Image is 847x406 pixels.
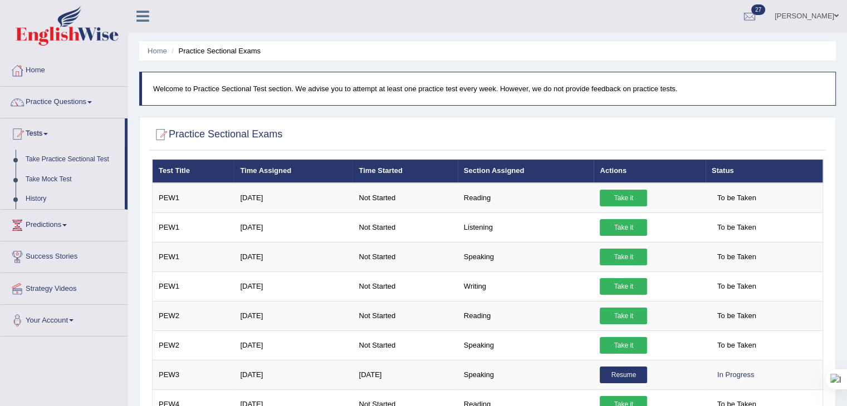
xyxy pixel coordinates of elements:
td: Speaking [458,360,594,389]
th: Status [706,160,823,183]
td: [DATE] [234,330,352,360]
a: Home [1,55,128,83]
td: [DATE] [234,242,352,271]
td: Not Started [352,271,457,301]
a: Take Practice Sectional Test [21,150,125,170]
td: PEW1 [153,242,234,271]
div: In Progress [712,367,760,383]
td: [DATE] [234,212,352,242]
th: Actions [594,160,705,183]
a: Predictions [1,210,128,237]
a: Your Account [1,305,128,333]
a: Tests [1,118,125,146]
td: Not Started [352,212,457,242]
a: Take it [600,190,647,206]
p: Welcome to Practice Sectional Test section. We advise you to attempt at least one practice test e... [153,83,824,94]
a: Take it [600,249,647,265]
a: Take it [600,308,647,324]
a: Resume [600,367,647,383]
li: Practice Sectional Exams [169,46,261,56]
td: PEW3 [153,360,234,389]
h2: Practice Sectional Exams [152,126,282,143]
td: PEW1 [153,212,234,242]
td: PEW2 [153,301,234,330]
th: Section Assigned [458,160,594,183]
a: Strategy Videos [1,273,128,301]
td: PEW2 [153,330,234,360]
a: Take it [600,278,647,295]
td: Reading [458,301,594,330]
a: Success Stories [1,241,128,269]
td: PEW1 [153,183,234,213]
td: Writing [458,271,594,301]
span: To be Taken [712,308,762,324]
td: Not Started [352,242,457,271]
span: To be Taken [712,337,762,354]
span: To be Taken [712,219,762,236]
span: To be Taken [712,190,762,206]
td: Not Started [352,183,457,213]
a: Take it [600,219,647,236]
td: [DATE] [234,360,352,389]
th: Test Title [153,160,234,183]
a: History [21,189,125,209]
a: Practice Questions [1,87,128,115]
td: [DATE] [234,301,352,330]
td: Speaking [458,242,594,271]
td: Not Started [352,330,457,360]
td: [DATE] [352,360,457,389]
th: Time Started [352,160,457,183]
td: [DATE] [234,271,352,301]
td: Speaking [458,330,594,360]
td: Listening [458,212,594,242]
td: Not Started [352,301,457,330]
span: To be Taken [712,249,762,265]
a: Take it [600,337,647,354]
td: [DATE] [234,183,352,213]
a: Home [148,47,167,55]
a: Take Mock Test [21,170,125,190]
span: To be Taken [712,278,762,295]
td: PEW1 [153,271,234,301]
span: 27 [751,4,765,15]
td: Reading [458,183,594,213]
th: Time Assigned [234,160,352,183]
